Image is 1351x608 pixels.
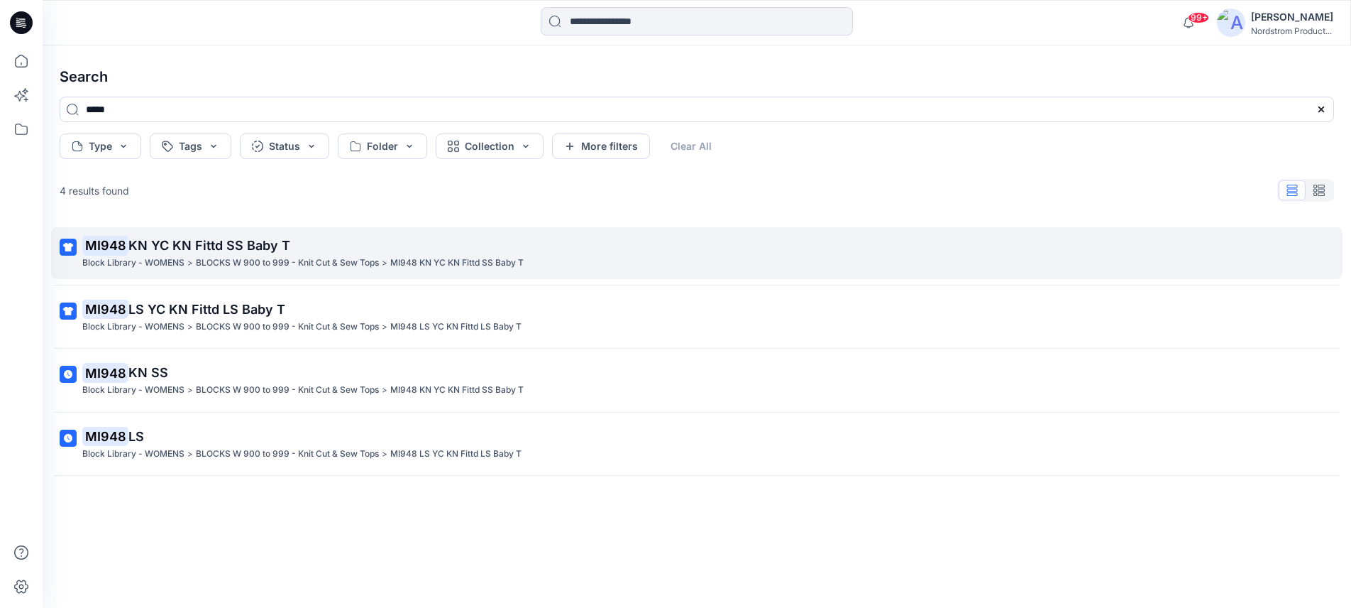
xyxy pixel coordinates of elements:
p: BLOCKS W 900 to 999 - Knit Cut & Sew Tops [196,256,379,271]
span: KN YC KN Fittd SS Baby T [128,238,290,253]
mark: MI948 [82,299,128,319]
button: More filters [552,134,650,159]
button: Collection [436,134,544,159]
div: [PERSON_NAME] [1251,9,1333,26]
p: MI948 LS YC KN Fittd LS Baby T [390,447,522,462]
p: > [187,256,193,271]
p: MI948 KN YC KN Fittd SS Baby T [390,256,524,271]
p: > [382,447,387,462]
mark: MI948 [82,426,128,446]
p: > [382,320,387,335]
span: KN SS [128,365,168,380]
a: MI948KN SSBlock Library - WOMENS>BLOCKS W 900 to 999 - Knit Cut & Sew Tops>MI948 KN YC KN Fittd S... [51,354,1342,406]
button: Folder [338,134,427,159]
p: BLOCKS W 900 to 999 - Knit Cut & Sew Tops [196,383,379,398]
p: MI948 LS YC KN Fittd LS Baby T [390,320,522,335]
p: > [187,447,193,462]
p: Block Library - WOMENS [82,256,184,271]
p: > [187,383,193,398]
mark: MI948 [82,235,128,255]
p: BLOCKS W 900 to 999 - Knit Cut & Sew Tops [196,447,379,462]
span: LS [128,429,144,444]
p: > [187,320,193,335]
a: MI948LSBlock Library - WOMENS>BLOCKS W 900 to 999 - Knit Cut & Sew Tops>MI948 LS YC KN Fittd LS B... [51,418,1342,470]
span: LS YC KN Fittd LS Baby T [128,302,285,317]
img: avatar [1217,9,1245,37]
p: Block Library - WOMENS [82,320,184,335]
mark: MI948 [82,363,128,383]
p: BLOCKS W 900 to 999 - Knit Cut & Sew Tops [196,320,379,335]
p: > [382,256,387,271]
button: Type [60,134,141,159]
h4: Search [48,57,1345,97]
button: Status [240,134,329,159]
p: Block Library - WOMENS [82,447,184,462]
a: MI948KN YC KN Fittd SS Baby TBlock Library - WOMENS>BLOCKS W 900 to 999 - Knit Cut & Sew Tops>MI9... [51,227,1342,279]
p: > [382,383,387,398]
a: MI948LS YC KN Fittd LS Baby TBlock Library - WOMENS>BLOCKS W 900 to 999 - Knit Cut & Sew Tops>MI9... [51,291,1342,343]
span: 99+ [1188,12,1209,23]
p: Block Library - WOMENS [82,383,184,398]
button: Tags [150,134,231,159]
p: 4 results found [60,183,129,198]
p: MI948 KN YC KN Fittd SS Baby T [390,383,524,398]
div: Nordstrom Product... [1251,26,1333,36]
